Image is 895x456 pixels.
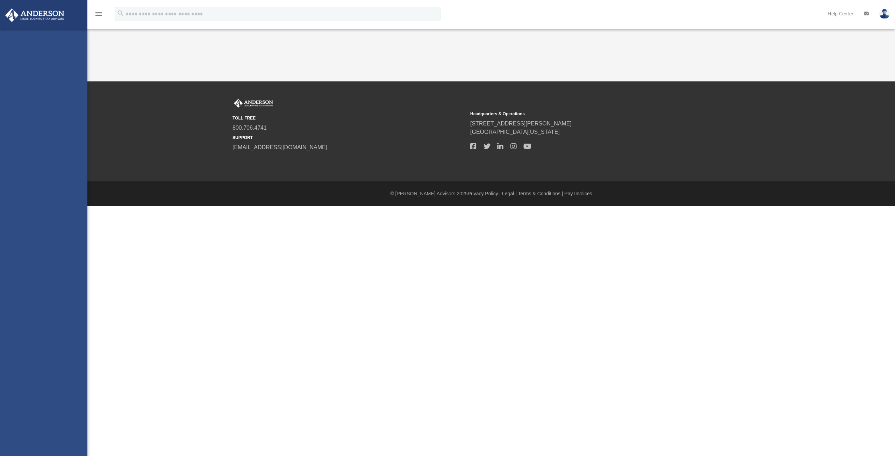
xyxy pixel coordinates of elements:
small: Headquarters & Operations [470,111,703,117]
a: 800.706.4741 [232,125,267,131]
i: search [117,9,124,17]
a: [EMAIL_ADDRESS][DOMAIN_NAME] [232,144,327,150]
small: TOLL FREE [232,115,465,121]
a: Privacy Policy | [468,191,501,196]
small: SUPPORT [232,135,465,141]
a: [STREET_ADDRESS][PERSON_NAME] [470,121,572,126]
a: menu [94,13,103,18]
a: Terms & Conditions | [518,191,563,196]
a: [GEOGRAPHIC_DATA][US_STATE] [470,129,560,135]
i: menu [94,10,103,18]
img: Anderson Advisors Platinum Portal [3,8,66,22]
img: Anderson Advisors Platinum Portal [232,99,274,108]
img: User Pic [879,9,890,19]
div: © [PERSON_NAME] Advisors 2025 [87,190,895,197]
a: Pay Invoices [564,191,592,196]
a: Legal | [502,191,517,196]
